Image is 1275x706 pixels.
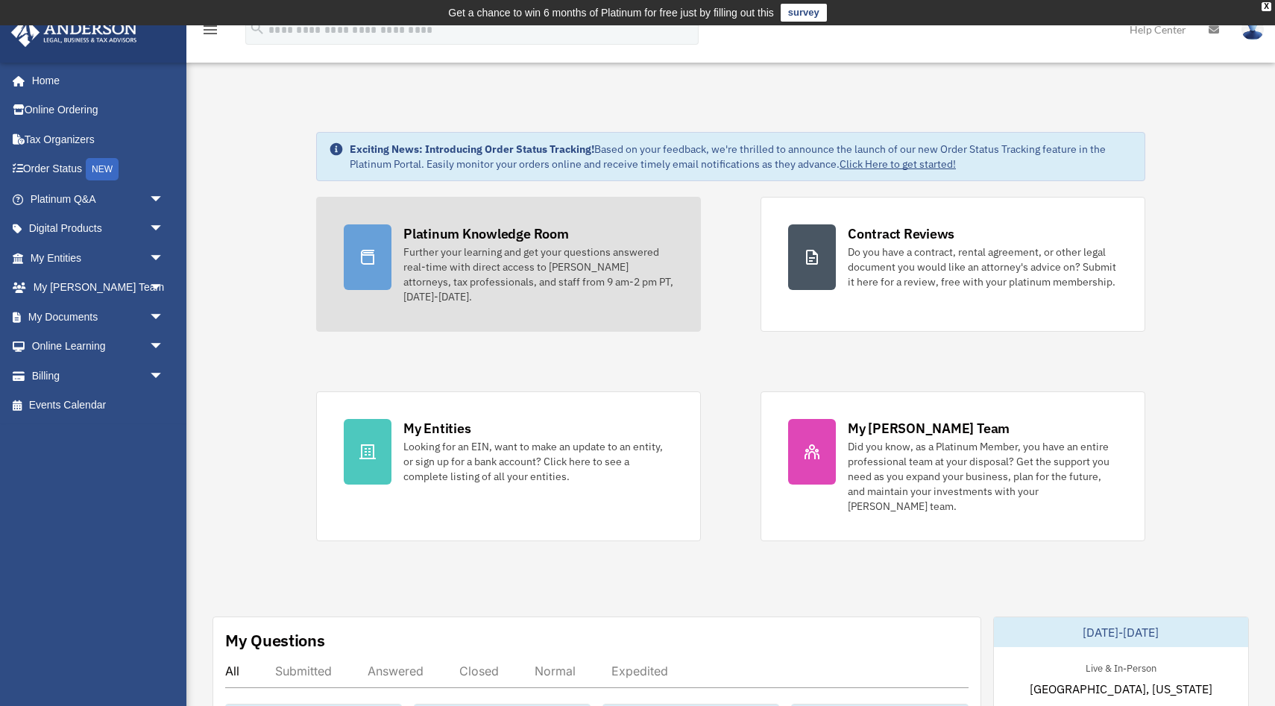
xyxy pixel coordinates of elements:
a: My Documentsarrow_drop_down [10,302,186,332]
div: [DATE]-[DATE] [994,617,1249,647]
a: Tax Organizers [10,125,186,154]
span: arrow_drop_down [149,302,179,332]
a: Platinum Knowledge Room Further your learning and get your questions answered real-time with dire... [316,197,701,332]
div: Further your learning and get your questions answered real-time with direct access to [PERSON_NAM... [403,245,673,304]
img: User Pic [1241,19,1264,40]
span: arrow_drop_down [149,361,179,391]
span: arrow_drop_down [149,332,179,362]
span: arrow_drop_down [149,243,179,274]
i: search [249,20,265,37]
a: My [PERSON_NAME] Team Did you know, as a Platinum Member, you have an entire professional team at... [761,391,1145,541]
div: Submitted [275,664,332,678]
div: Did you know, as a Platinum Member, you have an entire professional team at your disposal? Get th... [848,439,1118,514]
a: Order StatusNEW [10,154,186,185]
div: Closed [459,664,499,678]
div: Normal [535,664,576,678]
div: Platinum Knowledge Room [403,224,569,243]
a: survey [781,4,827,22]
span: arrow_drop_down [149,273,179,303]
div: Answered [368,664,424,678]
a: My Entities Looking for an EIN, want to make an update to an entity, or sign up for a bank accoun... [316,391,701,541]
a: Digital Productsarrow_drop_down [10,214,186,244]
div: My Entities [403,419,470,438]
div: close [1262,2,1271,11]
div: NEW [86,158,119,180]
div: Based on your feedback, we're thrilled to announce the launch of our new Order Status Tracking fe... [350,142,1133,171]
a: My Entitiesarrow_drop_down [10,243,186,273]
a: Online Ordering [10,95,186,125]
img: Anderson Advisors Platinum Portal [7,18,142,47]
div: Get a chance to win 6 months of Platinum for free just by filling out this [448,4,774,22]
div: All [225,664,239,678]
a: My [PERSON_NAME] Teamarrow_drop_down [10,273,186,303]
div: My Questions [225,629,325,652]
div: Expedited [611,664,668,678]
a: Home [10,66,179,95]
span: arrow_drop_down [149,214,179,245]
a: Online Learningarrow_drop_down [10,332,186,362]
a: Click Here to get started! [840,157,956,171]
div: Contract Reviews [848,224,954,243]
span: arrow_drop_down [149,184,179,215]
a: Events Calendar [10,391,186,420]
strong: Exciting News: Introducing Order Status Tracking! [350,142,594,156]
a: Platinum Q&Aarrow_drop_down [10,184,186,214]
div: Looking for an EIN, want to make an update to an entity, or sign up for a bank account? Click her... [403,439,673,484]
div: Do you have a contract, rental agreement, or other legal document you would like an attorney's ad... [848,245,1118,289]
i: menu [201,21,219,39]
a: Contract Reviews Do you have a contract, rental agreement, or other legal document you would like... [761,197,1145,332]
div: Live & In-Person [1074,659,1168,675]
div: My [PERSON_NAME] Team [848,419,1010,438]
a: menu [201,26,219,39]
span: [GEOGRAPHIC_DATA], [US_STATE] [1030,680,1212,698]
a: Billingarrow_drop_down [10,361,186,391]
